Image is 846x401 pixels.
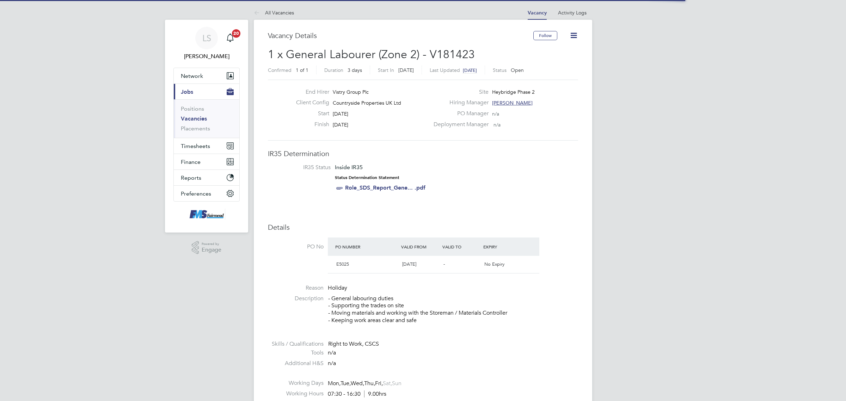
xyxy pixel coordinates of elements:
span: Engage [202,247,221,253]
span: LS [202,33,211,43]
a: Vacancies [181,115,207,122]
label: Last Updated [430,67,460,73]
div: PO Number [333,240,399,253]
span: Countryside Properties UK Ltd [333,100,401,106]
label: Start [290,110,329,117]
label: Reason [268,284,324,292]
span: Powered by [202,241,221,247]
span: 3 days [348,67,362,73]
span: n/a [492,111,499,117]
img: f-mead-logo-retina.png [188,209,225,220]
button: Network [174,68,239,84]
p: - General labouring duties - Supporting the trades on site - Moving materials and working with th... [328,295,578,324]
span: Heybridge Phase 2 [492,89,535,95]
label: Site [429,88,489,96]
span: Sat, [383,380,392,387]
button: Finance [174,154,239,169]
span: Timesheets [181,143,210,149]
span: Fri, [375,380,383,387]
label: Working Days [268,380,324,387]
a: Placements [181,125,210,132]
label: Additional H&S [268,360,324,367]
span: Vistry Group Plc [333,89,369,95]
button: Follow [533,31,557,40]
span: Network [181,73,203,79]
span: n/a [328,349,336,356]
button: Jobs [174,84,239,99]
label: Finish [290,121,329,128]
span: [DATE] [398,67,414,73]
span: Tue, [341,380,351,387]
div: Right to Work, CSCS [328,340,578,348]
span: Sun [392,380,401,387]
span: - [443,261,445,267]
span: n/a [493,122,501,128]
a: LS[PERSON_NAME] [173,27,240,61]
span: Thu, [364,380,375,387]
label: PO Manager [429,110,489,117]
span: Preferences [181,190,211,197]
span: Wed, [351,380,364,387]
span: n/a [328,360,336,367]
span: E5025 [336,261,349,267]
a: Vacancy [528,10,547,16]
span: 1 x General Labourer (Zone 2) - V181423 [268,48,475,61]
span: Mon, [328,380,341,387]
span: [DATE] [463,67,477,73]
label: Description [268,295,324,302]
a: 20 [223,27,237,49]
span: 9.00hrs [364,390,386,397]
span: [DATE] [333,122,348,128]
label: Status [493,67,507,73]
strong: Status Determination Statement [335,175,399,180]
label: Deployment Manager [429,121,489,128]
button: Reports [174,170,239,185]
span: [DATE] [402,261,416,267]
a: Positions [181,105,204,112]
label: IR35 Status [275,164,331,171]
label: Confirmed [268,67,292,73]
div: Valid To [441,240,482,253]
a: Activity Logs [558,10,587,16]
a: Powered byEngage [192,241,222,254]
div: Expiry [482,240,523,253]
span: Lawrence Schott [173,52,240,61]
span: 1 of 1 [296,67,308,73]
span: No Expiry [484,261,504,267]
span: [DATE] [333,111,348,117]
span: Jobs [181,88,193,95]
div: Jobs [174,99,239,138]
a: All Vacancies [254,10,294,16]
a: Go to home page [173,209,240,220]
label: PO No [268,243,324,251]
span: Finance [181,159,201,165]
div: Valid From [399,240,441,253]
span: Inside IR35 [335,164,363,171]
label: End Hirer [290,88,329,96]
button: Timesheets [174,138,239,154]
span: Open [511,67,524,73]
label: Hiring Manager [429,99,489,106]
h3: Details [268,223,578,232]
span: [PERSON_NAME] [492,100,533,106]
nav: Main navigation [165,20,248,233]
label: Skills / Qualifications [268,340,324,348]
label: Client Config [290,99,329,106]
button: Preferences [174,186,239,201]
a: Role_SDS_Report_Gene... .pdf [345,184,425,191]
label: Tools [268,349,324,357]
span: Holiday [328,284,347,291]
label: Working Hours [268,390,324,397]
div: 07:30 - 16:30 [328,390,386,398]
label: Start In [378,67,394,73]
label: Duration [324,67,343,73]
span: 20 [232,29,240,38]
h3: Vacancy Details [268,31,533,40]
h3: IR35 Determination [268,149,578,158]
span: Reports [181,174,201,181]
